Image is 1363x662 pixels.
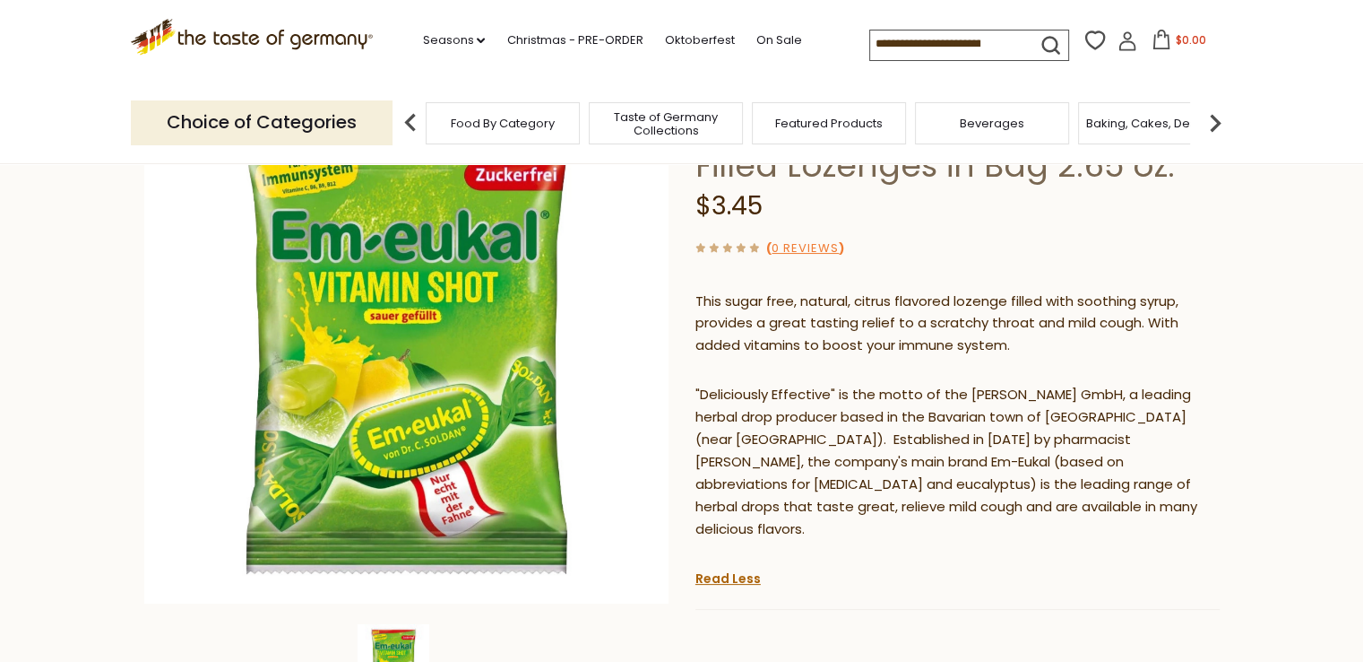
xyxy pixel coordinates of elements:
a: Oktoberfest [664,30,734,50]
img: next arrow [1197,105,1233,141]
span: ( ) [766,240,844,257]
a: On Sale [755,30,801,50]
span: $0.00 [1175,32,1205,48]
img: previous arrow [393,105,428,141]
a: Food By Category [451,117,555,130]
a: Taste of Germany Collections [594,110,738,137]
p: "Deliciously Effective" is the motto of the [PERSON_NAME] GmbH, a leading herbal drop producer ba... [695,384,1220,541]
span: $3.45 [695,188,763,223]
a: Baking, Cakes, Desserts [1086,117,1225,130]
a: 0 Reviews [772,240,839,258]
a: Christmas - PRE-ORDER [506,30,643,50]
a: Beverages [960,117,1024,130]
button: $0.00 [1141,30,1217,57]
a: Seasons [422,30,485,50]
img: Dr. Soldan Sour Vitamin Shot Filled [144,79,669,604]
p: Choice of Categories [131,100,393,144]
h1: Dr. Soldan Sour Vitamin Shot Filled Lozenges in Bag 2.65 oz. [695,105,1220,186]
p: This sugar free, natural, citrus flavored lozenge filled with soothing syrup, provides a great ta... [695,291,1220,358]
a: Read Less [695,570,761,588]
a: Featured Products [775,117,883,130]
